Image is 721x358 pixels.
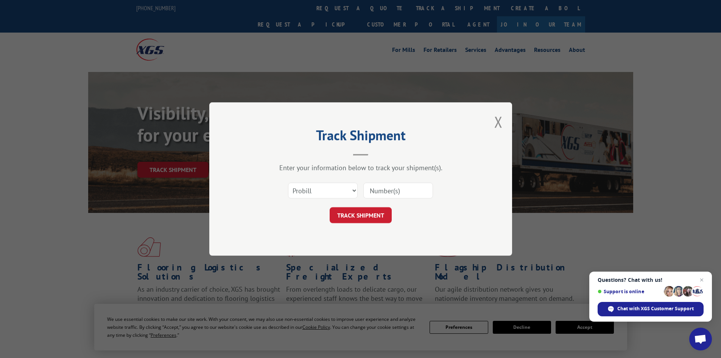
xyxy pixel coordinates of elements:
[598,289,661,294] span: Support is online
[598,277,704,283] span: Questions? Chat with us!
[247,163,474,172] div: Enter your information below to track your shipment(s).
[617,305,694,312] span: Chat with XGS Customer Support
[494,112,503,132] button: Close modal
[598,302,704,316] div: Chat with XGS Customer Support
[363,183,433,199] input: Number(s)
[330,207,392,223] button: TRACK SHIPMENT
[247,130,474,144] h2: Track Shipment
[697,275,706,285] span: Close chat
[689,328,712,350] div: Open chat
